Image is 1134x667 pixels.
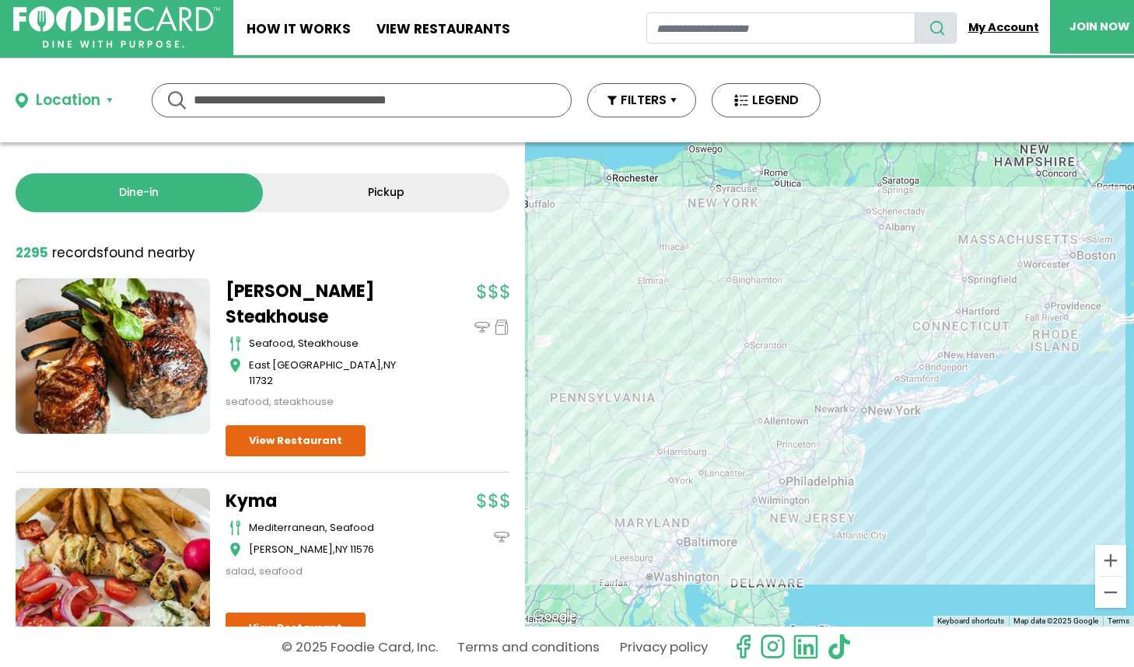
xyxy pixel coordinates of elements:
span: Map data ©2025 Google [1013,616,1098,625]
img: cutlery_icon.svg [229,336,241,351]
span: records [52,243,103,262]
img: Google [529,606,580,627]
span: 11732 [249,373,273,388]
img: linkedin.svg [793,634,819,660]
div: found nearby [16,243,195,264]
a: Open this area in Google Maps (opens a new window) [529,606,580,627]
input: restaurant search [646,12,915,44]
a: Privacy policy [620,634,708,661]
svg: check us out on facebook [730,634,757,660]
img: cutlery_icon.svg [229,520,241,536]
div: seafood, steakhouse [226,394,420,410]
img: FoodieCard; Eat, Drink, Save, Donate [13,6,220,48]
a: Kyma [226,488,420,514]
img: dinein_icon.svg [494,529,509,545]
a: Terms and conditions [457,634,600,661]
a: Terms [1108,616,1129,625]
button: Zoom in [1095,545,1126,576]
div: , [249,358,420,388]
a: My Account [957,12,1050,43]
img: pickup_icon.svg [494,320,509,335]
button: Zoom out [1095,577,1126,608]
span: NY [383,358,396,372]
img: dinein_icon.svg [474,320,490,335]
button: LEGEND [712,83,821,117]
span: 11576 [350,542,374,557]
span: NY [335,542,348,557]
div: Location [36,89,100,112]
a: Pickup [263,173,510,212]
a: Dine-in [16,173,263,212]
img: map_icon.svg [229,358,241,373]
button: Location [16,89,113,112]
img: tiktok.svg [826,634,852,660]
strong: 2295 [16,243,48,262]
span: East [GEOGRAPHIC_DATA] [249,358,381,372]
div: mediterranean, seafood [249,520,420,536]
a: View Restaurant [226,613,366,644]
img: map_icon.svg [229,542,241,557]
button: search [915,12,957,44]
p: © 2025 Foodie Card, Inc. [282,634,438,661]
button: Keyboard shortcuts [937,616,1004,627]
button: FILTERS [587,83,696,117]
a: View Restaurant [226,425,366,456]
div: seafood, steakhouse [249,336,420,351]
span: [PERSON_NAME] [249,542,333,557]
div: salad, seafood [226,564,420,579]
a: [PERSON_NAME] Steakhouse [226,278,420,330]
div: , [249,542,420,557]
